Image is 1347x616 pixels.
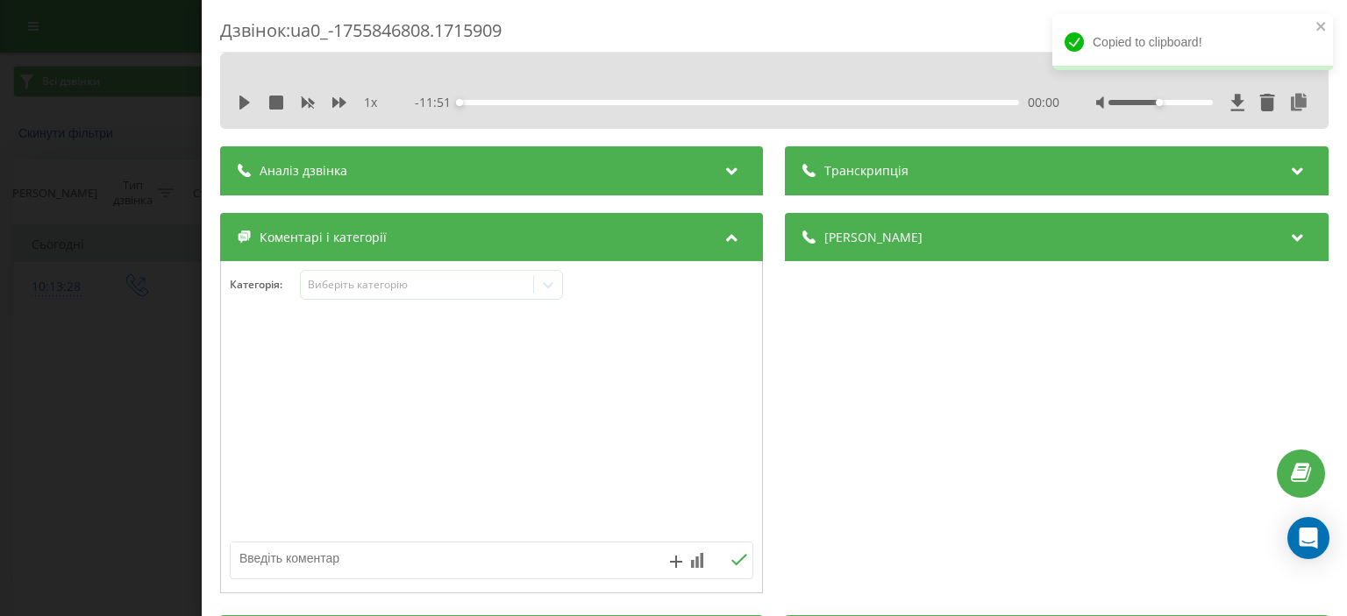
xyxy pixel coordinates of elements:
[230,279,300,291] h4: Категорія :
[825,162,909,180] span: Транскрипція
[825,229,923,246] span: [PERSON_NAME]
[1052,14,1333,70] div: Copied to clipboard!
[457,99,464,106] div: Accessibility label
[416,94,460,111] span: - 11:51
[220,18,1329,53] div: Дзвінок : ua0_-1755846808.1715909
[364,94,377,111] span: 1 x
[260,162,347,180] span: Аналіз дзвінка
[1287,517,1329,559] div: Open Intercom Messenger
[260,229,387,246] span: Коментарі і категорії
[1156,99,1163,106] div: Accessibility label
[308,278,527,292] div: Виберіть категорію
[1315,19,1328,36] button: close
[1028,94,1059,111] span: 00:00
